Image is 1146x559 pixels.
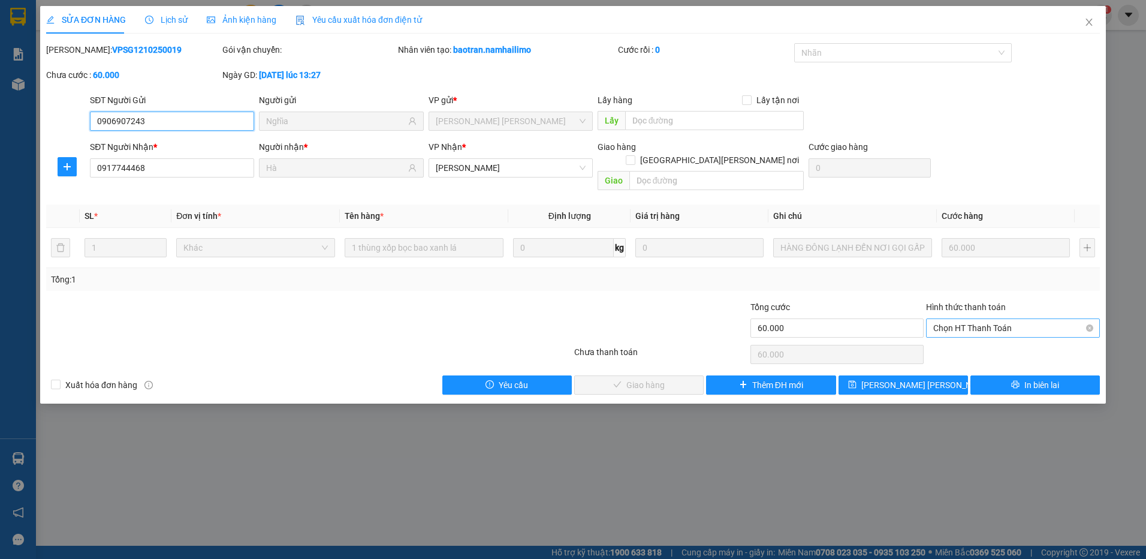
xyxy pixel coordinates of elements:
[970,375,1100,395] button: printerIn biên lai
[207,16,215,24] span: picture
[1024,378,1059,392] span: In biên lai
[58,157,77,176] button: plus
[61,378,142,392] span: Xuất hóa đơn hàng
[176,211,221,221] span: Đơn vị tính
[222,43,396,56] div: Gói vận chuyển:
[259,94,423,107] div: Người gửi
[398,43,616,56] div: Nhân viên tạo:
[183,239,328,257] span: Khác
[809,142,868,152] label: Cước giao hàng
[625,111,804,130] input: Dọc đường
[1079,238,1095,257] button: plus
[752,94,804,107] span: Lấy tận nơi
[839,375,968,395] button: save[PERSON_NAME] [PERSON_NAME]
[926,302,1006,312] label: Hình thức thanh toán
[145,15,188,25] span: Lịch sử
[848,380,857,390] span: save
[614,238,626,257] span: kg
[635,154,804,167] span: [GEOGRAPHIC_DATA][PERSON_NAME] nơi
[51,273,442,286] div: Tổng: 1
[598,95,632,105] span: Lấy hàng
[598,171,629,190] span: Giao
[442,375,572,395] button: exclamation-circleYêu cầu
[46,68,220,82] div: Chưa cước :
[144,381,153,389] span: info-circle
[222,68,396,82] div: Ngày GD:
[408,164,417,172] span: user
[345,211,384,221] span: Tên hàng
[739,380,747,390] span: plus
[933,319,1093,337] span: Chọn HT Thanh Toán
[58,162,76,172] span: plus
[436,159,586,177] span: VP Phan Thiết
[259,140,423,154] div: Người nhận
[706,375,836,395] button: plusThêm ĐH mới
[429,94,593,107] div: VP gửi
[750,302,790,312] span: Tổng cước
[266,115,405,128] input: Tên người gửi
[46,43,220,56] div: [PERSON_NAME]:
[259,70,321,80] b: [DATE] lúc 13:27
[453,45,531,55] b: baotran.namhailimo
[773,238,932,257] input: Ghi Chú
[90,140,254,154] div: SĐT Người Nhận
[408,117,417,125] span: user
[145,16,153,24] span: clock-circle
[635,238,764,257] input: 0
[1084,17,1094,27] span: close
[635,211,680,221] span: Giá trị hàng
[46,15,126,25] span: SỬA ĐƠN HÀNG
[46,16,55,24] span: edit
[573,345,749,366] div: Chưa thanh toán
[598,111,625,130] span: Lấy
[112,45,182,55] b: VPSG1210250019
[295,15,422,25] span: Yêu cầu xuất hóa đơn điện tử
[752,378,803,392] span: Thêm ĐH mới
[618,43,792,56] div: Cước rồi :
[266,161,405,175] input: Tên người nhận
[90,94,254,107] div: SĐT Người Gửi
[809,158,931,178] input: Cước giao hàng
[429,142,462,152] span: VP Nhận
[1086,324,1093,332] span: close-circle
[295,16,305,25] img: icon
[768,205,937,228] th: Ghi chú
[499,378,528,392] span: Yêu cầu
[629,171,804,190] input: Dọc đường
[655,45,660,55] b: 0
[207,15,276,25] span: Ảnh kiện hàng
[548,211,591,221] span: Định lượng
[598,142,636,152] span: Giao hàng
[345,238,503,257] input: VD: Bàn, Ghế
[861,378,991,392] span: [PERSON_NAME] [PERSON_NAME]
[1072,6,1106,40] button: Close
[574,375,704,395] button: checkGiao hàng
[51,238,70,257] button: delete
[942,238,1070,257] input: 0
[436,112,586,130] span: VP Phạm Ngũ Lão
[942,211,983,221] span: Cước hàng
[485,380,494,390] span: exclamation-circle
[93,70,119,80] b: 60.000
[1011,380,1020,390] span: printer
[85,211,94,221] span: SL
